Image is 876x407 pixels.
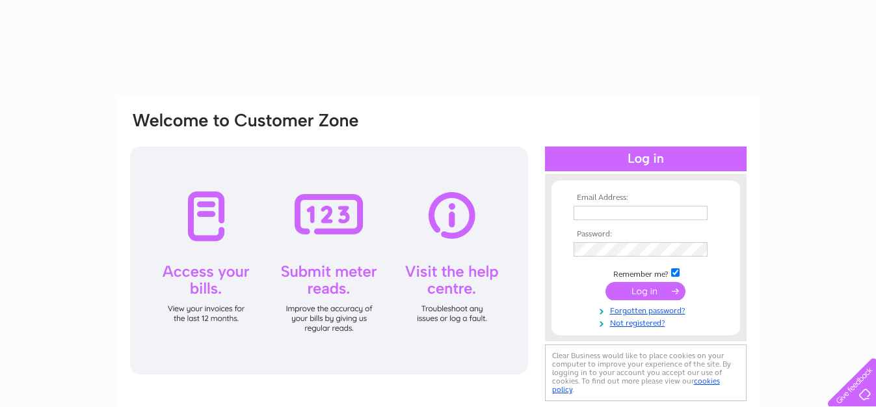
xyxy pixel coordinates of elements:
[570,193,721,203] th: Email Address:
[545,344,747,401] div: Clear Business would like to place cookies on your computer to improve your experience of the sit...
[574,316,721,328] a: Not registered?
[605,282,685,300] input: Submit
[570,266,721,279] td: Remember me?
[574,303,721,316] a: Forgotten password?
[570,230,721,239] th: Password:
[552,376,720,394] a: cookies policy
